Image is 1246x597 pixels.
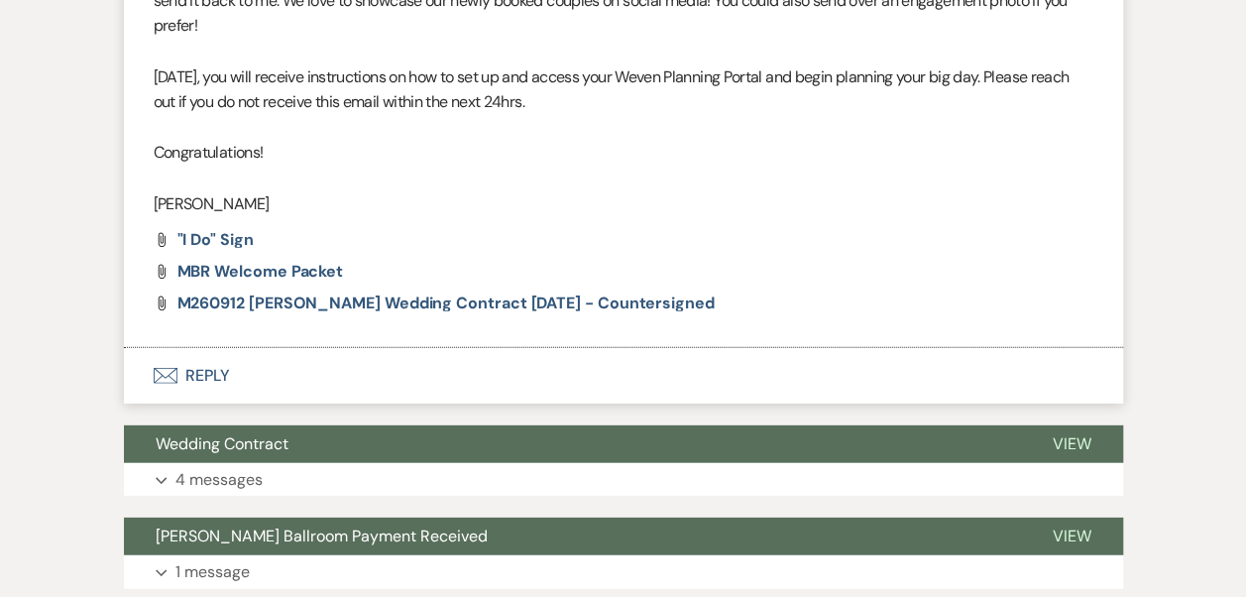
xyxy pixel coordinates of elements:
button: [PERSON_NAME] Ballroom Payment Received [124,518,1021,555]
span: View [1053,433,1091,454]
button: Reply [124,348,1123,404]
span: M260912 [PERSON_NAME] Wedding Contract [DATE] - Countersigned [177,293,715,313]
p: 4 messages [175,467,263,493]
p: Congratulations! [154,140,1093,166]
a: MBR Welcome Packet [177,264,344,280]
p: [DATE], you will receive instructions on how to set up and access your Weven Planning Portal and ... [154,64,1093,115]
button: View [1021,518,1123,555]
button: 4 messages [124,463,1123,497]
span: View [1053,526,1091,546]
a: "I Do" Sign [177,232,254,248]
button: Wedding Contract [124,425,1021,463]
span: MBR Welcome Packet [177,261,344,282]
p: [PERSON_NAME] [154,191,1093,217]
span: "I Do" Sign [177,229,254,250]
span: [PERSON_NAME] Ballroom Payment Received [156,526,488,546]
p: 1 message [175,559,250,585]
button: View [1021,425,1123,463]
span: Wedding Contract [156,433,288,454]
a: M260912 [PERSON_NAME] Wedding Contract [DATE] - Countersigned [177,296,715,311]
button: 1 message [124,555,1123,589]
